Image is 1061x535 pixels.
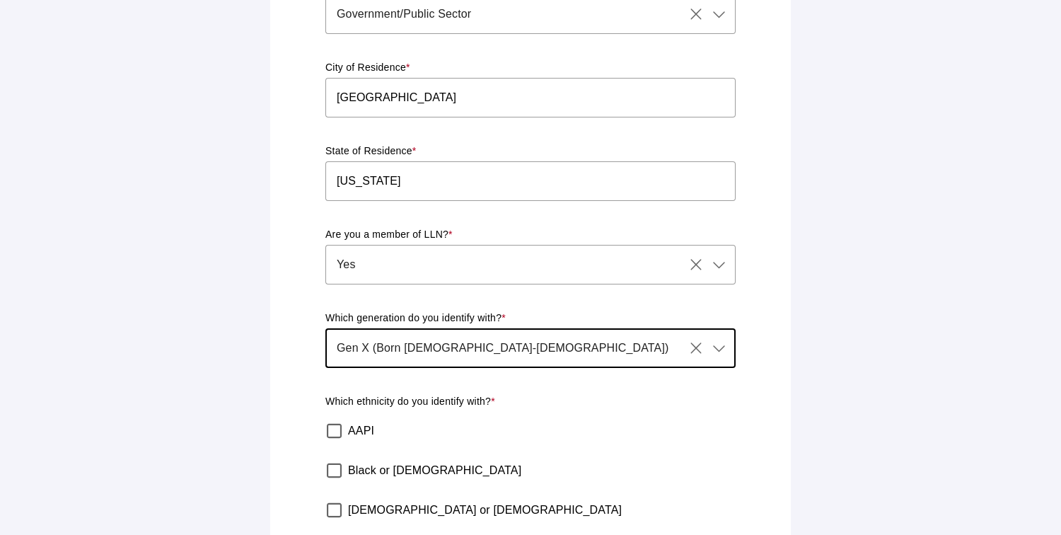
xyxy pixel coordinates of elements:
label: Black or [DEMOGRAPHIC_DATA] [348,451,521,490]
i: Clear [688,256,705,273]
p: State of Residence [325,144,736,159]
p: Are you a member of LLN? [325,228,736,242]
span: Gen X (Born [DEMOGRAPHIC_DATA]-[DEMOGRAPHIC_DATA]) [337,340,669,357]
i: Clear [688,6,705,23]
p: City of Residence [325,61,736,75]
span: Government/Public Sector [337,6,471,23]
label: AAPI [348,411,374,451]
i: Clear [688,340,705,357]
label: [DEMOGRAPHIC_DATA] or [DEMOGRAPHIC_DATA] [348,490,622,530]
span: Yes [337,256,356,273]
p: Which ethnicity do you identify with? [325,395,736,409]
p: Which generation do you identify with? [325,311,736,326]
